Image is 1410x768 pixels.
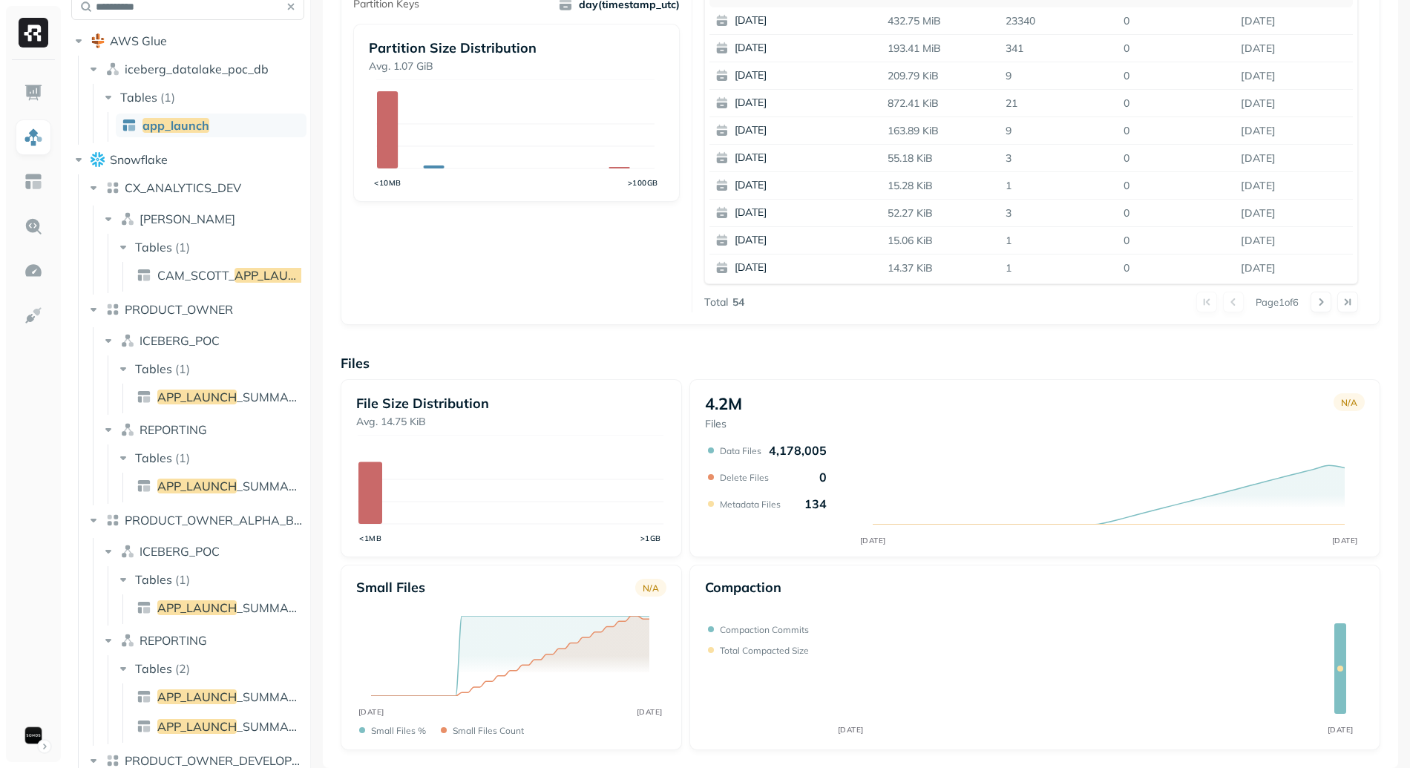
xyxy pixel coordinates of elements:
[175,572,190,587] p: ( 1 )
[137,689,151,704] img: table
[116,568,306,591] button: Tables(1)
[735,178,879,193] p: [DATE]
[101,628,306,652] button: REPORTING
[140,211,235,226] span: [PERSON_NAME]
[1000,8,1118,34] p: 23340
[101,85,306,109] button: Tables(1)
[1235,145,1353,171] p: Oct 10, 2025
[157,390,237,404] span: APP_LAUNCH
[860,536,886,545] tspan: [DATE]
[135,661,172,676] span: Tables
[838,725,864,735] tspan: [DATE]
[735,151,879,165] p: [DATE]
[358,707,384,717] tspan: [DATE]
[1235,173,1353,199] p: Oct 10, 2025
[135,240,172,255] span: Tables
[91,33,105,48] img: root
[125,302,233,317] span: PRODUCT_OWNER
[24,128,43,147] img: Assets
[1118,255,1236,281] p: 0
[157,600,237,615] span: APP_LAUNCH
[86,57,305,81] button: iceberg_datalake_poc_db
[819,470,827,485] p: 0
[709,117,885,144] button: [DATE]
[709,227,885,254] button: [DATE]
[882,255,1000,281] p: 14.37 KiB
[157,719,237,734] span: APP_LAUNCH
[137,719,151,734] img: table
[1000,63,1118,89] p: 9
[131,263,307,287] a: CAM_SCOTT_APP_LAUNCH
[735,96,879,111] p: [DATE]
[101,539,306,563] button: ICEBERG_POC
[1000,91,1118,116] p: 21
[125,62,269,76] span: iceberg_datalake_poc_db
[135,450,172,465] span: Tables
[1235,63,1353,89] p: Oct 10, 2025
[131,474,307,498] a: APP_LAUNCH_SUMMARY
[1118,63,1236,89] p: 0
[86,508,305,532] button: PRODUCT_OWNER_ALPHA_BETA
[735,260,879,275] p: [DATE]
[735,206,879,220] p: [DATE]
[640,534,660,543] tspan: >1GB
[237,600,304,615] span: _SUMMARY
[116,235,306,259] button: Tables(1)
[135,572,172,587] span: Tables
[356,579,425,596] p: Small files
[1235,91,1353,116] p: Oct 10, 2025
[116,357,306,381] button: Tables(1)
[709,145,885,171] button: [DATE]
[359,534,381,543] tspan: <1MB
[709,200,885,226] button: [DATE]
[1118,173,1236,199] p: 0
[369,39,664,56] p: Partition Size Distribution
[110,33,167,48] span: AWS Glue
[140,333,220,348] span: ICEBERG_POC
[235,268,314,283] span: APP_LAUNCH
[120,211,135,226] img: namespace
[237,689,304,704] span: _SUMMARY
[769,443,827,458] p: 4,178,005
[101,207,306,231] button: [PERSON_NAME]
[24,172,43,191] img: Asset Explorer
[882,173,1000,199] p: 15.28 KiB
[735,13,879,28] p: [DATE]
[735,68,879,83] p: [DATE]
[720,624,809,635] p: Compaction commits
[131,596,307,620] a: APP_LAUNCH_SUMMARY
[1235,200,1353,226] p: Oct 10, 2025
[1235,255,1353,281] p: Oct 10, 2025
[24,261,43,280] img: Optimization
[157,479,237,493] span: APP_LAUNCH
[237,719,358,734] span: _SUMMARY_TESTING
[71,148,304,171] button: Snowflake
[720,472,769,483] p: Delete Files
[91,152,105,166] img: root
[101,418,306,442] button: REPORTING
[120,544,135,559] img: namespace
[1000,255,1118,281] p: 1
[1256,295,1299,309] p: Page 1 of 6
[1000,36,1118,62] p: 341
[1235,228,1353,254] p: Oct 10, 2025
[142,118,209,133] span: app_launch
[105,302,120,317] img: lake
[709,172,885,199] button: [DATE]
[125,513,316,528] span: PRODUCT_OWNER_ALPHA_BETA
[23,725,44,746] img: Sonos
[704,295,728,309] p: Total
[735,41,879,56] p: [DATE]
[882,8,1000,34] p: 432.75 MiB
[1235,36,1353,62] p: Oct 10, 2025
[882,228,1000,254] p: 15.06 KiB
[371,725,426,736] p: Small files %
[341,355,1380,372] p: Files
[735,123,879,138] p: [DATE]
[705,579,781,596] p: Compaction
[709,255,885,281] button: [DATE]
[157,268,235,283] span: CAM_SCOTT_
[116,114,306,137] a: app_launch
[175,361,190,376] p: ( 1 )
[1000,145,1118,171] p: 3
